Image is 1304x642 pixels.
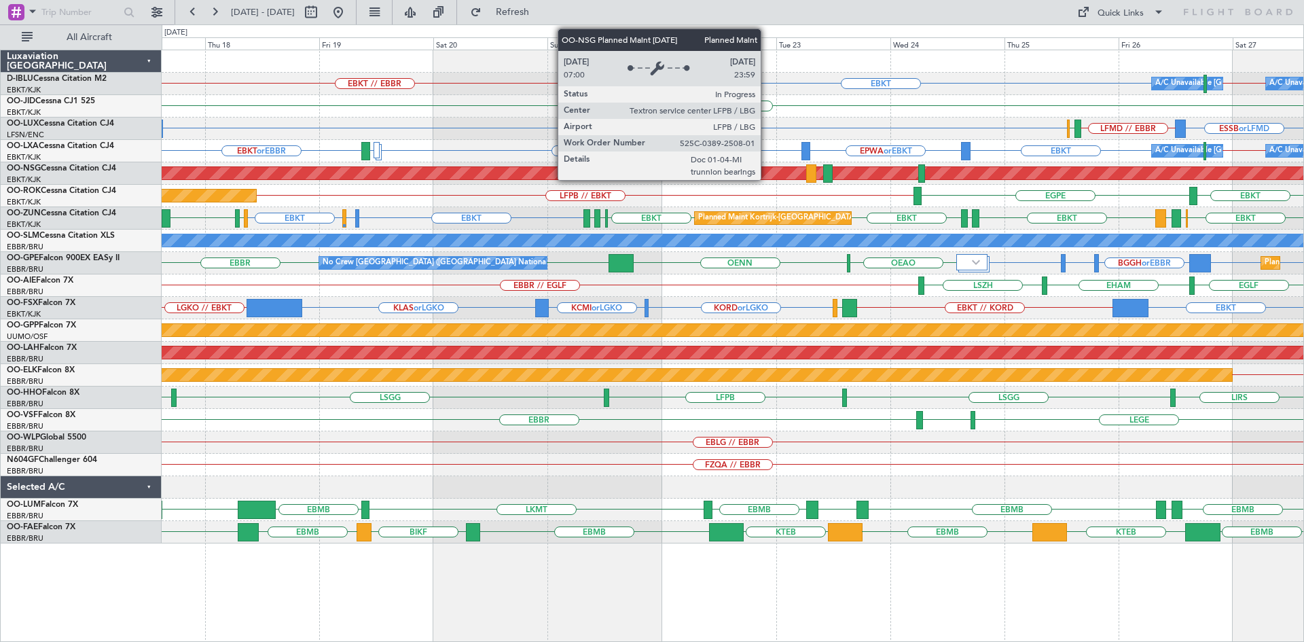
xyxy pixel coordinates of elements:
a: EBBR/BRU [7,511,43,521]
div: Sat 20 [433,37,547,50]
span: Refresh [484,7,541,17]
div: Planned Maint Kortrijk-[GEOGRAPHIC_DATA] [698,208,856,228]
div: [DATE] [164,27,187,39]
a: OO-LAHFalcon 7X [7,344,77,352]
div: Fri 26 [1119,37,1233,50]
a: EBKT/KJK [7,175,41,185]
span: OO-ROK [7,187,41,195]
a: EBKT/KJK [7,85,41,95]
a: EBBR/BRU [7,399,43,409]
span: OO-AIE [7,277,36,285]
div: Quick Links [1098,7,1144,20]
a: EBBR/BRU [7,376,43,387]
span: All Aircraft [35,33,143,42]
div: Sun 21 [547,37,662,50]
a: OO-NSGCessna Citation CJ4 [7,164,116,173]
span: OO-ELK [7,366,37,374]
div: No Crew [GEOGRAPHIC_DATA] ([GEOGRAPHIC_DATA] National) [323,253,550,273]
a: OO-LXACessna Citation CJ4 [7,142,114,150]
a: N604GFChallenger 604 [7,456,97,464]
span: OO-LUX [7,120,39,128]
input: Trip Number [41,2,120,22]
a: UUMO/OSF [7,332,48,342]
a: EBBR/BRU [7,242,43,252]
div: Wed 24 [890,37,1004,50]
a: D-IBLUCessna Citation M2 [7,75,107,83]
span: OO-LXA [7,142,39,150]
a: OO-AIEFalcon 7X [7,277,73,285]
a: EBBR/BRU [7,421,43,431]
img: arrow-gray.svg [972,260,980,265]
div: Fri 19 [319,37,433,50]
button: All Aircraft [15,26,147,48]
span: OO-WLP [7,433,40,442]
a: EBKT/KJK [7,152,41,162]
button: Refresh [464,1,545,23]
a: OO-HHOFalcon 8X [7,389,79,397]
div: Tue 23 [776,37,890,50]
a: EBKT/KJK [7,309,41,319]
span: OO-HHO [7,389,42,397]
span: [DATE] - [DATE] [231,6,295,18]
span: OO-GPE [7,254,39,262]
a: OO-JIDCessna CJ1 525 [7,97,95,105]
a: EBBR/BRU [7,466,43,476]
a: EBKT/KJK [7,107,41,118]
a: OO-GPPFalcon 7X [7,321,76,329]
span: OO-FSX [7,299,38,307]
a: OO-LUXCessna Citation CJ4 [7,120,114,128]
span: N604GF [7,456,39,464]
div: Mon 22 [662,37,776,50]
span: OO-ZUN [7,209,41,217]
a: EBKT/KJK [7,197,41,207]
a: LFSN/ENC [7,130,44,140]
a: OO-FAEFalcon 7X [7,523,75,531]
a: OO-LUMFalcon 7X [7,501,78,509]
div: Thu 25 [1004,37,1119,50]
a: EBBR/BRU [7,287,43,297]
span: OO-LAH [7,344,39,352]
a: OO-GPEFalcon 900EX EASy II [7,254,120,262]
a: OO-VSFFalcon 8X [7,411,75,419]
span: OO-VSF [7,411,38,419]
span: OO-FAE [7,523,38,531]
span: OO-JID [7,97,35,105]
a: EBBR/BRU [7,533,43,543]
a: OO-SLMCessna Citation XLS [7,232,115,240]
button: Quick Links [1070,1,1171,23]
a: EBBR/BRU [7,354,43,364]
div: Thu 18 [205,37,319,50]
span: OO-NSG [7,164,41,173]
span: OO-LUM [7,501,41,509]
a: OO-ELKFalcon 8X [7,366,75,374]
a: EBKT/KJK [7,219,41,230]
span: D-IBLU [7,75,33,83]
a: OO-ZUNCessna Citation CJ4 [7,209,116,217]
span: OO-GPP [7,321,39,329]
a: OO-ROKCessna Citation CJ4 [7,187,116,195]
a: OO-WLPGlobal 5500 [7,433,86,442]
a: OO-FSXFalcon 7X [7,299,75,307]
a: EBBR/BRU [7,444,43,454]
span: OO-SLM [7,232,39,240]
a: EBBR/BRU [7,264,43,274]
